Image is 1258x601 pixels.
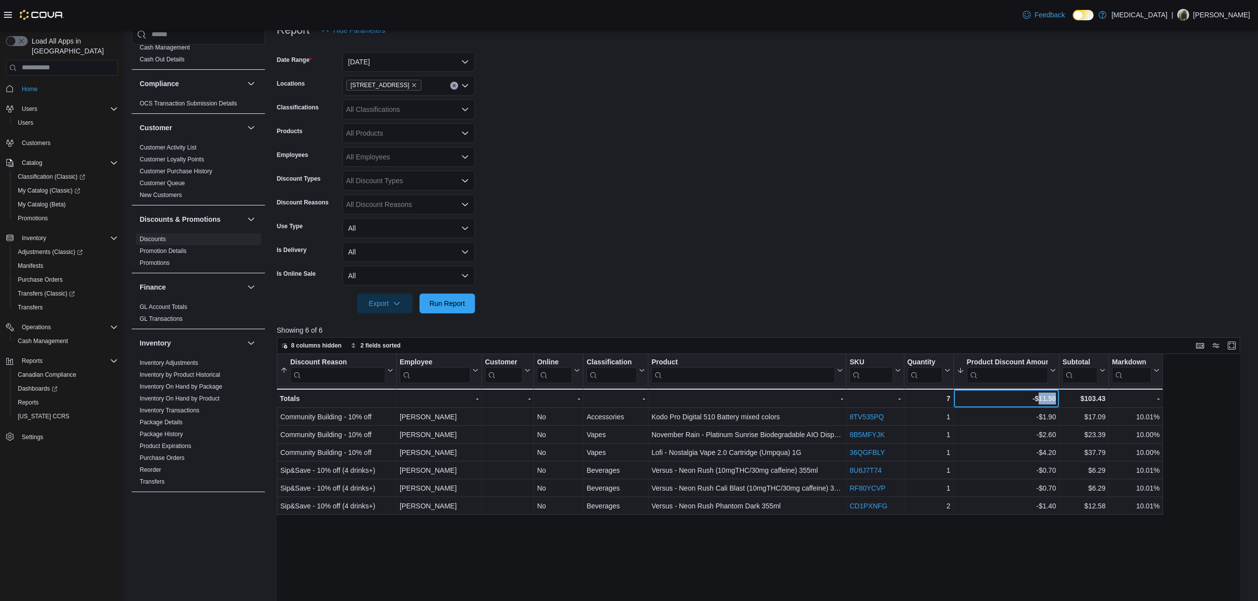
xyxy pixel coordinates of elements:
div: -$4.20 [957,447,1056,458]
button: Open list of options [461,153,469,161]
button: Operations [2,320,122,334]
div: [PERSON_NAME] [400,411,478,423]
span: Purchase Orders [14,274,118,286]
span: My Catalog (Beta) [18,200,66,208]
button: Finance [245,281,257,293]
span: 8 columns hidden [291,342,342,350]
a: GL Account Totals [140,303,187,310]
span: Settings [22,433,43,441]
button: Inventory [2,231,122,245]
span: Operations [18,321,118,333]
a: Promotions [14,212,52,224]
a: Adjustments (Classic) [14,246,87,258]
p: | [1171,9,1173,21]
label: Use Type [277,222,303,230]
div: $6.29 [1062,464,1105,476]
span: Transfers [18,303,43,311]
a: OCS Transaction Submission Details [140,100,237,107]
div: Versus - Neon Rush (10mgTHC/30mg caffeine) 355ml [651,464,843,476]
span: New Customers [140,191,182,199]
div: Aaron Featherstone [1177,9,1189,21]
span: Run Report [429,299,465,308]
div: Discount Reason [290,357,385,383]
span: Customer Loyalty Points [140,155,204,163]
button: Keyboard shortcuts [1194,340,1206,351]
label: Locations [277,80,305,88]
div: Vapes [586,447,645,458]
span: Package Details [140,418,183,426]
a: Home [18,83,42,95]
button: Transfers [10,300,122,314]
a: Customer Queue [140,180,185,187]
span: Reorder [140,466,161,474]
div: 7 [907,393,950,404]
h3: Discounts & Promotions [140,214,220,224]
span: Home [18,83,118,95]
span: Feedback [1035,10,1065,20]
a: Dashboards [10,382,122,396]
a: Canadian Compliance [14,369,80,381]
a: My Catalog (Classic) [10,184,122,198]
span: Transfers (Classic) [18,290,75,298]
button: Reports [2,354,122,368]
div: [PERSON_NAME] [400,429,478,441]
div: - [849,393,900,404]
a: Dashboards [14,383,61,395]
button: [DATE] [342,52,475,72]
a: 8U8J7T74 [849,466,882,474]
div: - [400,393,478,404]
div: - [537,393,580,404]
a: Manifests [14,260,47,272]
span: My Catalog (Beta) [14,199,118,210]
p: [PERSON_NAME] [1193,9,1250,21]
span: Inventory [18,232,118,244]
span: Export [363,294,407,313]
div: Compliance [132,98,265,113]
div: Community Building - 10% off [280,447,393,458]
span: Users [14,117,118,129]
span: My Catalog (Classic) [14,185,118,197]
div: Employee [400,357,471,367]
button: Markdown [1112,357,1159,383]
button: 8 columns hidden [277,340,346,351]
div: $23.39 [1062,429,1105,441]
div: - [651,393,843,404]
div: 10.01% [1112,464,1159,476]
p: Showing 6 of 6 [277,325,1250,335]
div: No [537,482,580,494]
button: Open list of options [461,129,469,137]
div: -$1.90 [957,411,1056,423]
a: Cash Management [14,335,72,347]
button: [US_STATE] CCRS [10,409,122,423]
button: Export [357,294,413,313]
a: Users [14,117,37,129]
button: Discount Reason [280,357,393,383]
div: Community Building - 10% off [280,411,393,423]
a: Inventory Transactions [140,407,200,414]
span: Home [22,85,38,93]
button: Finance [140,282,243,292]
div: -$0.70 [957,464,1056,476]
a: New Customers [140,192,182,199]
button: Customer [245,122,257,134]
span: Reports [14,397,118,408]
span: Users [22,105,37,113]
span: Adjustments (Classic) [18,248,83,256]
span: Package History [140,430,183,438]
label: Is Delivery [277,246,307,254]
span: Dashboards [14,383,118,395]
button: Customer [140,123,243,133]
button: Product [651,357,843,383]
div: Kodo Pro Digital 510 Battery mixed colors [651,411,843,423]
span: Discounts [140,235,166,243]
button: Quantity [907,357,950,383]
div: No [537,464,580,476]
button: All [342,218,475,238]
button: Compliance [245,78,257,90]
div: Discount Reason [290,357,385,367]
div: November Rain - Platinum Sunrise Biodegradable AIO Disposable Vape Pen 0.5g [651,429,843,441]
div: Finance [132,301,265,329]
a: Transfers (Classic) [10,287,122,300]
a: Reorder [140,466,161,473]
div: - [586,393,645,404]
